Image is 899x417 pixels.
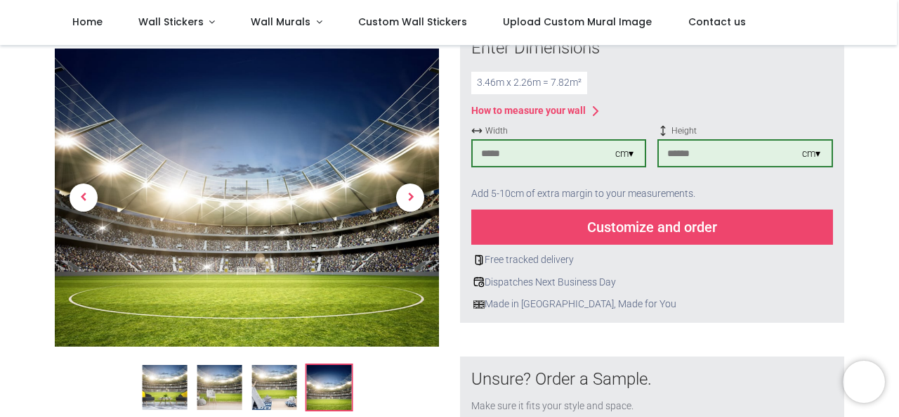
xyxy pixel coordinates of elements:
div: cm ▾ [802,147,820,161]
span: Next [396,184,424,212]
div: Dispatches Next Business Day [471,276,833,290]
span: Home [72,15,103,29]
span: Height [657,125,832,137]
span: Contact us [688,15,746,29]
img: WS-42561-03 [251,366,296,411]
div: cm ▾ [615,147,634,161]
div: Made in [GEOGRAPHIC_DATA], Made for You [471,297,833,312]
iframe: Brevo live chat [843,361,885,403]
img: WS-42561-04 [55,49,439,347]
div: Free tracked delivery [471,253,833,267]
span: Wall Stickers [138,15,204,29]
div: 3.46 m x 2.26 m = 7.82 m² [471,72,587,94]
a: Next [381,94,439,302]
a: Previous [55,94,112,302]
span: Wall Murals [251,15,310,29]
div: Unsure? Order a Sample. [471,368,833,392]
img: WS-42561-04 [306,366,351,411]
img: Football Stadium Wall Mural Wallpaper [142,366,187,411]
img: uk [473,299,485,310]
div: Add 5-10cm of extra margin to your measurements. [471,179,833,210]
span: Previous [70,184,98,212]
span: Width [471,125,646,137]
span: Upload Custom Mural Image [503,15,652,29]
div: Enter Dimensions [471,37,833,60]
img: WS-42561-02 [197,366,242,411]
div: Customize and order [471,210,833,245]
span: Custom Wall Stickers [358,15,467,29]
div: Make sure it fits your style and space. [471,399,833,413]
div: How to measure your wall [471,104,586,118]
